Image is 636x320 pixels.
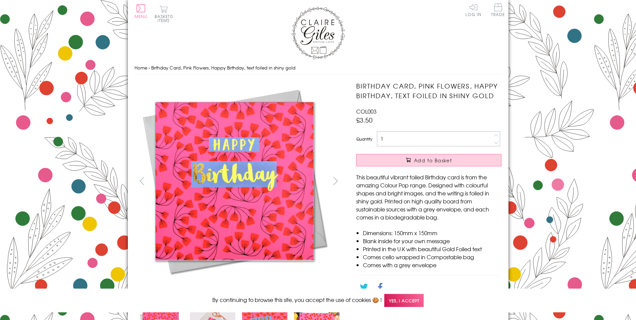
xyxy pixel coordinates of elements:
a: Log In [465,3,481,16]
nav: breadcrumbs [135,61,502,75]
button: Menu [135,4,148,18]
span: £3.50 [356,115,373,125]
button: prev [135,173,150,188]
li: Comes with a grey envelope [363,261,501,269]
button: next [328,173,343,188]
p: This beautiful vibrant foiled Birthday card is from the amazing Colour Pop range. Designed with c... [356,173,501,221]
a: Trade [491,3,505,18]
label: Quantity [356,136,372,142]
img: Claire Giles Greetings Cards [291,7,345,59]
span: Birthday Card, Pink Flowers, Happy Birthday, text foiled in shiny gold [151,64,295,71]
h1: Birthday Card, Pink Flowers, Happy Birthday, text foiled in shiny gold [356,81,501,101]
img: Birthday Card, Pink Flowers, Happy Birthday, text foiled in shiny gold [134,81,335,282]
span: › [149,64,150,71]
li: Blank inside for your own message [363,237,501,245]
li: Comes cello wrapped in Compostable bag [363,253,501,261]
span: Add to Basket [414,157,452,164]
span: Trade [491,3,505,16]
img: Birthday Card, Pink Flowers, Happy Birthday, text foiled in shiny gold [343,81,543,282]
span: 0 items [158,13,173,23]
a: Home [135,64,147,71]
li: Printed in the U.K with beautiful Gold Foiled text [363,245,501,253]
button: Basket0 items [155,5,173,22]
span: Yes, I accept [384,294,424,307]
button: Add to Basket [356,154,501,166]
li: Dimensions: 150mm x 150mm [363,229,501,237]
span: Menu [135,13,148,19]
span: COL003 [356,107,377,115]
